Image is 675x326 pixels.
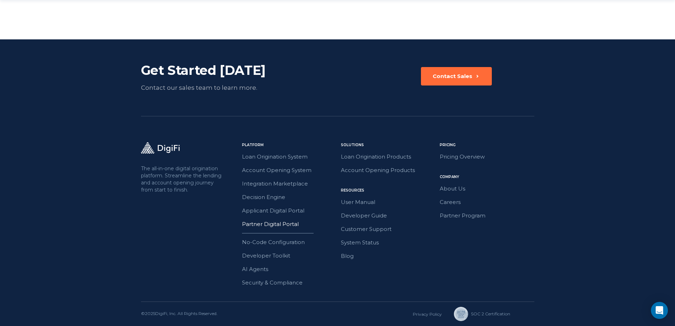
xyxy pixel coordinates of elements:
[341,188,435,193] div: Resources
[242,265,337,274] a: AI Agents
[242,142,337,148] div: Platform
[141,62,299,78] div: Get Started [DATE]
[242,166,337,175] a: Account Opening System
[242,251,337,260] a: Developer Toolkit
[341,152,435,161] a: Loan Origination Products
[433,73,472,80] div: Contact Sales
[454,307,501,321] a: SOC 2 Сertification
[440,152,534,161] a: Pricing Overview
[471,311,510,317] div: SOC 2 Сertification
[341,166,435,175] a: Account Opening Products
[651,302,668,319] div: Open Intercom Messenger
[242,193,337,202] a: Decision Engine
[141,83,299,93] div: Contact our sales team to learn more.
[242,238,337,247] a: No-Code Configuration
[242,206,337,215] a: Applicant Digital Portal
[440,198,534,207] a: Careers
[440,174,534,180] div: Company
[341,252,435,261] a: Blog
[242,152,337,161] a: Loan Origination System
[413,311,442,317] a: Privacy Policy
[440,142,534,148] div: Pricing
[341,211,435,220] a: Developer Guide
[341,238,435,247] a: System Status
[242,278,337,287] a: Security & Compliance
[440,211,534,220] a: Partner Program
[421,67,492,85] button: Contact Sales
[141,165,223,193] p: The all-in-one digital origination platform. Streamline the lending and account opening journey f...
[141,310,218,317] div: © 2025 DigiFi, Inc. All Rights Reserved.
[341,225,435,234] a: Customer Support
[421,67,492,93] a: Contact Sales
[242,220,337,229] a: Partner Digital Portal
[242,179,337,188] a: Integration Marketplace
[440,184,534,193] a: About Us
[341,198,435,207] a: User Manual
[341,142,435,148] div: Solutions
